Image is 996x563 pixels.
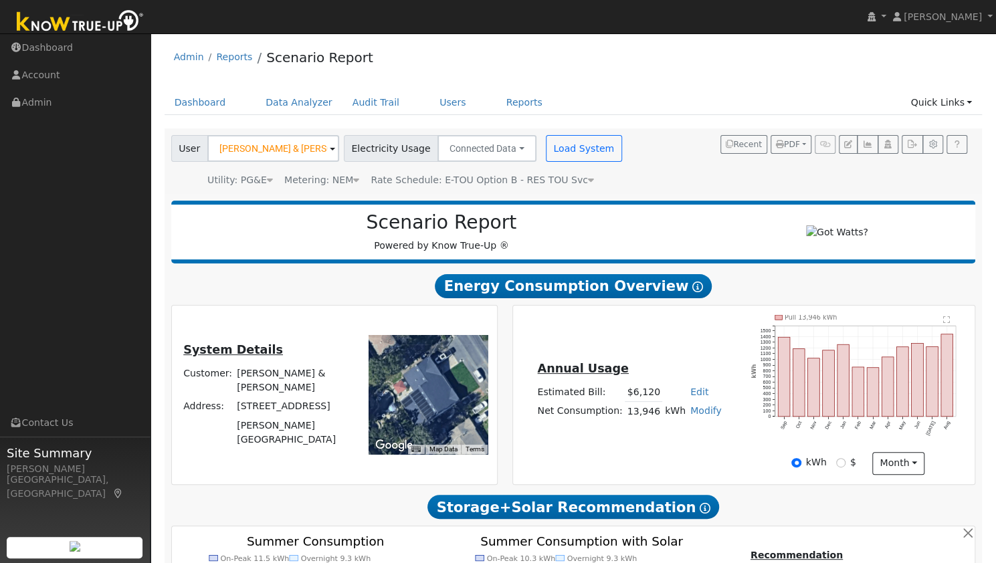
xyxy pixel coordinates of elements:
span: [PERSON_NAME] [904,11,982,22]
rect: onclick="" [822,350,834,417]
a: Users [429,90,476,115]
a: Data Analyzer [256,90,342,115]
i: Show Help [692,281,702,292]
span: Energy Consumption Overview [435,274,712,298]
text: [DATE] [925,421,936,437]
u: System Details [183,343,283,356]
label: $ [850,455,856,469]
text: Mar [869,420,878,430]
text: 1200 [760,346,771,351]
text: Apr [884,420,892,429]
a: Reports [216,51,252,62]
text: Summer Consumption [247,534,385,548]
rect: onclick="" [807,358,819,417]
text: Nov [809,420,818,430]
text: On-Peak 10.3 kWh [486,554,555,563]
td: 13,946 [625,402,662,421]
input: $ [836,458,845,467]
input: kWh [791,458,801,467]
a: Audit Trail [342,90,409,115]
text: 1300 [760,340,771,345]
text: Sep [779,421,788,431]
td: [STREET_ADDRESS] [235,397,355,416]
text: 1400 [760,334,771,340]
span: Storage+Solar Recommendation [427,495,719,519]
a: Open this area in Google Maps (opens a new window) [372,437,416,454]
rect: onclick="" [926,347,938,417]
button: Map Data [429,445,457,454]
div: Metering: NEM [284,173,359,187]
div: [PERSON_NAME] [7,462,143,476]
u: Annual Usage [537,362,628,375]
button: Keyboard shortcuts [411,445,421,454]
a: Help Link [947,135,967,154]
a: Modify [690,405,722,416]
rect: onclick="" [882,357,894,417]
text: Dec [824,420,833,430]
input: Select a User [207,135,339,162]
img: retrieve [70,541,80,552]
td: [PERSON_NAME][GEOGRAPHIC_DATA] [235,416,355,449]
span: Site Summary [7,444,143,462]
span: User [171,135,208,162]
text: 700 [763,374,771,379]
div: Powered by Know True-Up ® [178,211,706,253]
button: Settings [922,135,943,154]
text: Feb [854,421,862,431]
td: kWh [662,402,688,421]
rect: onclick="" [867,368,879,417]
button: Export Interval Data [902,135,922,154]
span: Electricity Usage [344,135,438,162]
text: On-Peak 11.5 kWh [220,554,289,563]
text: Overnight 9.3 kWh [301,554,371,563]
div: Utility: PG&E [207,173,273,187]
button: Login As [878,135,898,154]
button: PDF [771,135,811,154]
td: Estimated Bill: [535,382,625,402]
h2: Scenario Report [185,211,698,234]
rect: onclick="" [941,334,953,417]
button: Load System [546,135,622,162]
td: Net Consumption: [535,402,625,421]
img: Google [372,437,416,454]
text: 600 [763,380,771,385]
button: Recent [720,135,767,154]
text: Summer Consumption with Solar [480,534,684,548]
text: 400 [763,391,771,397]
rect: onclick="" [852,367,864,417]
label: kWh [806,455,827,469]
text:  [943,316,950,324]
text: 300 [763,397,771,403]
a: Map [112,488,124,499]
span: Alias: HETOUB [371,175,594,185]
text: 800 [763,368,771,374]
text: 100 [763,409,771,414]
text: Pull 13,946 kWh [784,314,836,321]
td: Address: [181,397,235,416]
a: Edit [690,386,708,397]
a: Scenario Report [266,49,373,66]
text: Overnight 9.3 kWh [567,554,637,563]
rect: onclick="" [911,344,923,417]
text: 1500 [760,328,771,334]
img: Got Watts? [806,225,868,239]
text: Aug [942,421,951,431]
a: Quick Links [900,90,982,115]
rect: onclick="" [793,349,805,417]
text: May [898,420,906,431]
td: Customer: [181,364,235,397]
u: Recommendation [751,550,843,560]
div: [GEOGRAPHIC_DATA], [GEOGRAPHIC_DATA] [7,473,143,501]
text: 1000 [760,357,771,362]
button: month [872,452,925,475]
text: 0 [768,414,771,419]
text: 500 [763,386,771,391]
a: Dashboard [165,90,236,115]
rect: onclick="" [837,344,849,417]
span: PDF [776,140,800,149]
img: Know True-Up [10,7,151,37]
a: Admin [174,51,204,62]
rect: onclick="" [896,347,908,417]
text: Jan [839,421,847,430]
text: Jun [913,421,921,430]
